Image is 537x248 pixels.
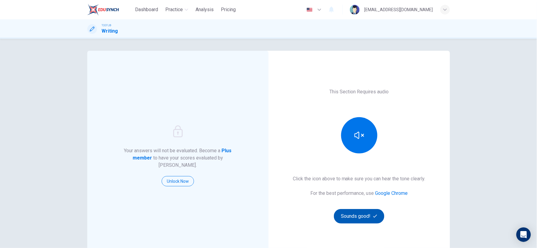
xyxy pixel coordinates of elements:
div: [EMAIL_ADDRESS][DOMAIN_NAME] [364,6,433,13]
strong: Plus member [133,148,232,161]
span: Analysis [196,6,214,13]
button: Practice [163,4,191,15]
button: Sounds good! [334,209,385,224]
span: TOEFL® [102,23,112,27]
h6: This Section Requires audio [330,88,389,95]
span: Pricing [221,6,236,13]
button: Dashboard [133,4,160,15]
h6: For the best performance, use [310,190,408,197]
img: en [306,8,313,12]
button: Pricing [218,4,238,15]
span: Dashboard [135,6,158,13]
button: Analysis [193,4,216,15]
h6: Click the icon above to make sure you can hear the tone clearly. [293,175,425,182]
h1: Writing [102,27,118,35]
button: Unlock Now [162,176,194,186]
div: Open Intercom Messenger [516,227,531,242]
h6: Your answers will not be evaluated. Become a to have your scores evaluated by [PERSON_NAME]. [123,147,232,169]
img: Profile picture [350,5,360,14]
a: EduSynch logo [87,4,133,16]
span: Practice [165,6,183,13]
img: EduSynch logo [87,4,119,16]
a: Google Chrome [375,190,408,196]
